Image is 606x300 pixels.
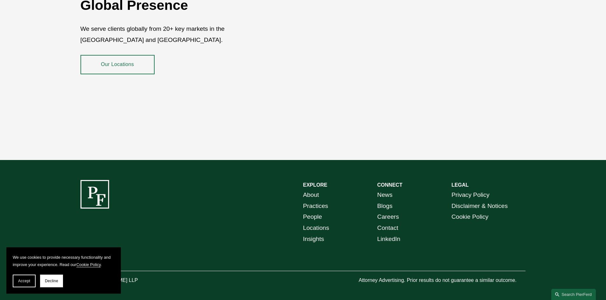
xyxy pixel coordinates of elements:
a: Contact [377,223,398,234]
a: Our Locations [80,55,155,74]
strong: CONNECT [377,182,402,188]
a: News [377,190,393,201]
a: Locations [303,223,329,234]
span: Accept [18,279,30,283]
p: We use cookies to provide necessary functionality and improve your experience. Read our . [13,254,115,268]
a: Blogs [377,201,393,212]
span: Decline [45,279,58,283]
a: Insights [303,234,324,245]
section: Cookie banner [6,247,121,294]
a: Disclaimer & Notices [451,201,508,212]
p: © [PERSON_NAME] LLP [80,276,173,285]
a: Search this site [551,289,596,300]
button: Accept [13,275,36,287]
strong: EXPLORE [303,182,327,188]
a: Cookie Policy [76,262,101,267]
a: Cookie Policy [451,211,488,223]
p: We serve clients globally from 20+ key markets in the [GEOGRAPHIC_DATA] and [GEOGRAPHIC_DATA]. [80,23,266,45]
a: People [303,211,322,223]
strong: LEGAL [451,182,469,188]
a: About [303,190,319,201]
a: LinkedIn [377,234,401,245]
a: Practices [303,201,328,212]
a: Privacy Policy [451,190,489,201]
button: Decline [40,275,63,287]
a: Careers [377,211,399,223]
p: Attorney Advertising. Prior results do not guarantee a similar outcome. [359,276,526,285]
